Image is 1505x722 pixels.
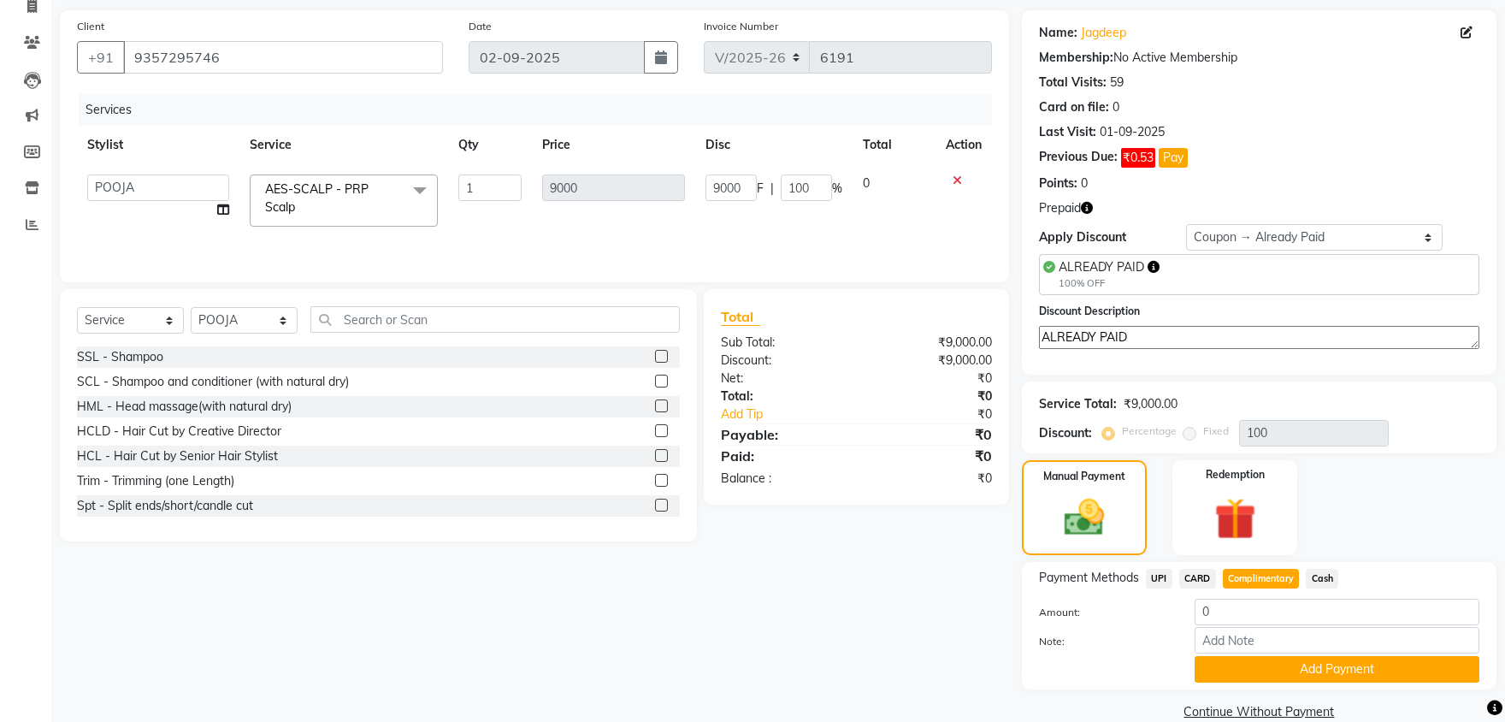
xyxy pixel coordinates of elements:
[832,180,842,198] span: %
[708,424,857,445] div: Payable:
[77,423,281,441] div: HCLD - Hair Cut by Creative Director
[310,306,680,333] input: Search or Scan
[1039,395,1117,413] div: Service Total:
[1039,199,1081,217] span: Prepaid
[1306,569,1338,589] span: Cash
[856,352,1005,370] div: ₹9,000.00
[1039,424,1092,442] div: Discount:
[1039,74,1107,92] div: Total Visits:
[1195,656,1479,683] button: Add Payment
[856,370,1005,388] div: ₹0
[863,175,870,191] span: 0
[295,199,303,215] a: x
[708,446,857,466] div: Paid:
[77,497,253,515] div: Spt - Split ends/short/candle cut
[1223,569,1300,589] span: Complimentary
[1039,175,1077,192] div: Points:
[77,373,349,391] div: SCL - Shampoo and conditioner (with natural dry)
[935,126,992,164] th: Action
[1039,228,1186,246] div: Apply Discount
[695,126,853,164] th: Disc
[1026,634,1182,649] label: Note:
[1113,98,1119,116] div: 0
[856,446,1005,466] div: ₹0
[708,334,857,352] div: Sub Total:
[77,348,163,366] div: SSL - Shampoo
[77,472,234,490] div: Trim - Trimming (one Length)
[1124,395,1177,413] div: ₹9,000.00
[1039,24,1077,42] div: Name:
[1110,74,1124,92] div: 59
[1081,24,1126,42] a: Jagdeep
[77,447,278,465] div: HCL - Hair Cut by Senior Hair Stylist
[1081,175,1088,192] div: 0
[1039,98,1109,116] div: Card on file:
[1146,569,1172,589] span: UPI
[1122,423,1177,439] label: Percentage
[1026,605,1182,620] label: Amount:
[881,405,1005,423] div: ₹0
[239,126,448,164] th: Service
[1039,569,1139,587] span: Payment Methods
[1039,148,1118,168] div: Previous Due:
[469,19,492,34] label: Date
[1159,148,1188,168] button: Pay
[77,19,104,34] label: Client
[1206,467,1265,482] label: Redemption
[1195,627,1479,654] input: Add Note
[77,41,125,74] button: +91
[1201,493,1270,545] img: _gift.svg
[77,398,292,416] div: HML - Head massage(with natural dry)
[123,41,443,74] input: Search by Name/Mobile/Email/Code
[708,352,857,370] div: Discount:
[1025,703,1493,721] a: Continue Without Payment
[532,126,695,164] th: Price
[1052,494,1118,541] img: _cash.svg
[856,388,1005,405] div: ₹0
[1039,304,1140,319] label: Discount Description
[708,470,857,488] div: Balance :
[757,180,764,198] span: F
[1121,148,1155,168] span: ₹0.53
[1203,423,1229,439] label: Fixed
[1043,469,1125,484] label: Manual Payment
[856,334,1005,352] div: ₹9,000.00
[1100,123,1165,141] div: 01-09-2025
[265,181,369,215] span: AES-SCALP - PRP Scalp
[1059,276,1160,291] div: 100% OFF
[1039,49,1479,67] div: No Active Membership
[856,470,1005,488] div: ₹0
[1179,569,1216,589] span: CARD
[853,126,935,164] th: Total
[708,388,857,405] div: Total:
[1059,259,1144,275] span: ALREADY PAID
[708,370,857,388] div: Net:
[1039,49,1113,67] div: Membership:
[721,308,760,326] span: Total
[708,405,881,423] a: Add Tip
[770,180,774,198] span: |
[704,19,778,34] label: Invoice Number
[77,126,239,164] th: Stylist
[1195,599,1479,625] input: Amount
[1039,123,1096,141] div: Last Visit:
[856,424,1005,445] div: ₹0
[79,94,1005,126] div: Services
[448,126,532,164] th: Qty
